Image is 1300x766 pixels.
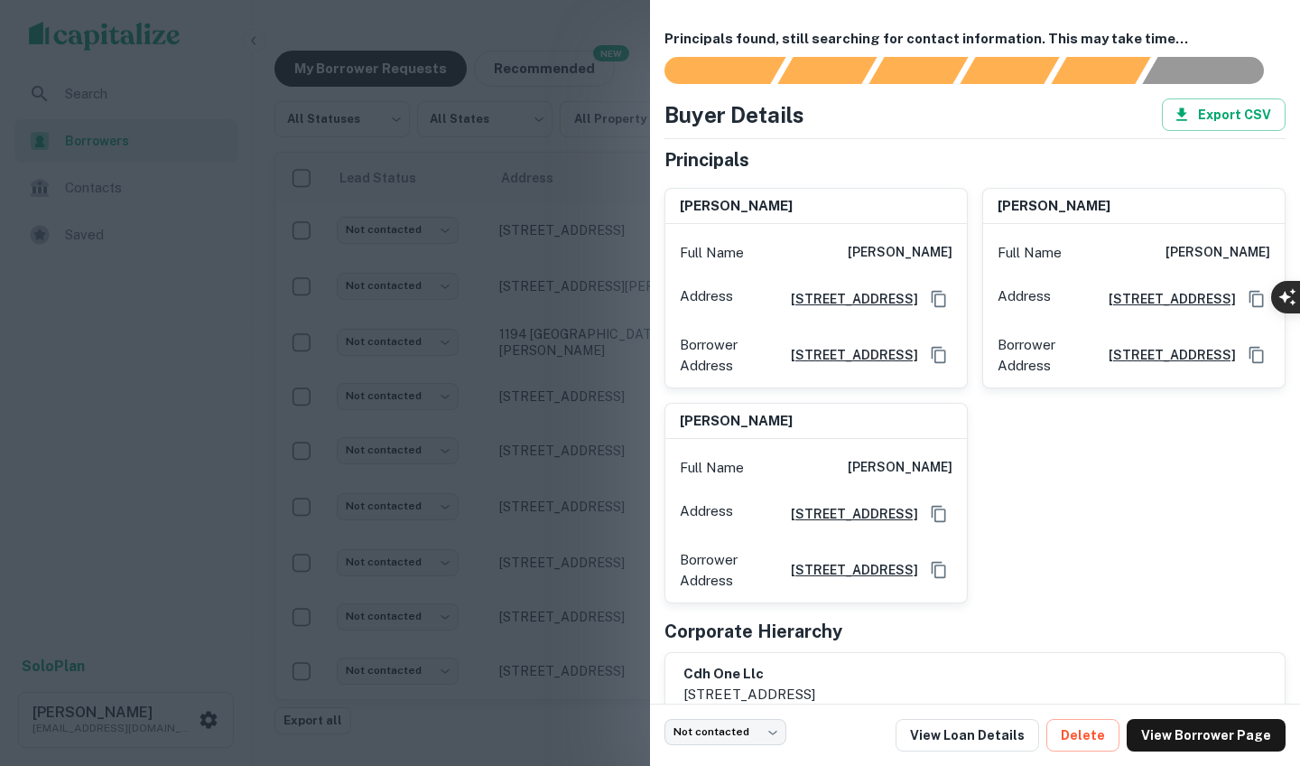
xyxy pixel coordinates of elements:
button: Copy Address [925,285,952,313]
p: Address [998,285,1051,313]
button: Copy Address [925,556,952,584]
div: Sending borrower request to AI... [643,57,778,84]
a: [STREET_ADDRESS] [1094,289,1236,309]
a: View Loan Details [896,719,1039,752]
h6: Principals found, still searching for contact information. This may take time... [664,29,1286,50]
button: Delete [1046,719,1119,752]
a: [STREET_ADDRESS] [776,289,918,309]
h6: [PERSON_NAME] [680,196,793,217]
button: Copy Address [925,341,952,369]
button: Copy Address [925,500,952,528]
p: Full Name [680,457,744,479]
h6: [PERSON_NAME] [1165,242,1270,264]
p: Address [680,285,733,313]
p: [STREET_ADDRESS] [683,684,815,705]
button: Export CSV [1162,98,1286,131]
button: Copy Address [1243,341,1270,369]
h6: [PERSON_NAME] [680,411,793,432]
p: Borrower Address [998,334,1087,377]
div: Principals found, still searching for contact information. This may take time... [1051,57,1150,84]
h5: Corporate Hierarchy [664,618,842,645]
h4: Buyer Details [664,98,804,131]
div: Documents found, AI parsing details... [868,57,968,84]
div: Your request is received and processing... [777,57,877,84]
p: Borrower Address [680,549,769,592]
p: Borrower Address [680,334,769,377]
p: Full Name [998,242,1062,264]
a: [STREET_ADDRESS] [776,345,918,365]
p: Full Name [680,242,744,264]
a: [STREET_ADDRESS] [776,560,918,580]
a: View Borrower Page [1127,719,1286,752]
h6: [PERSON_NAME] [998,196,1110,217]
div: AI fulfillment process complete. [1143,57,1286,84]
button: Copy Address [1243,285,1270,313]
a: [STREET_ADDRESS] [1094,345,1236,365]
div: Principals found, AI now looking for contact information... [960,57,1059,84]
a: [STREET_ADDRESS] [776,504,918,524]
iframe: Chat Widget [1210,621,1300,708]
p: Address [680,500,733,528]
h6: cdh one llc [683,664,815,685]
div: Not contacted [664,719,786,745]
h6: [PERSON_NAME] [848,242,952,264]
h6: [PERSON_NAME] [848,457,952,479]
h5: Principals [664,146,749,173]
